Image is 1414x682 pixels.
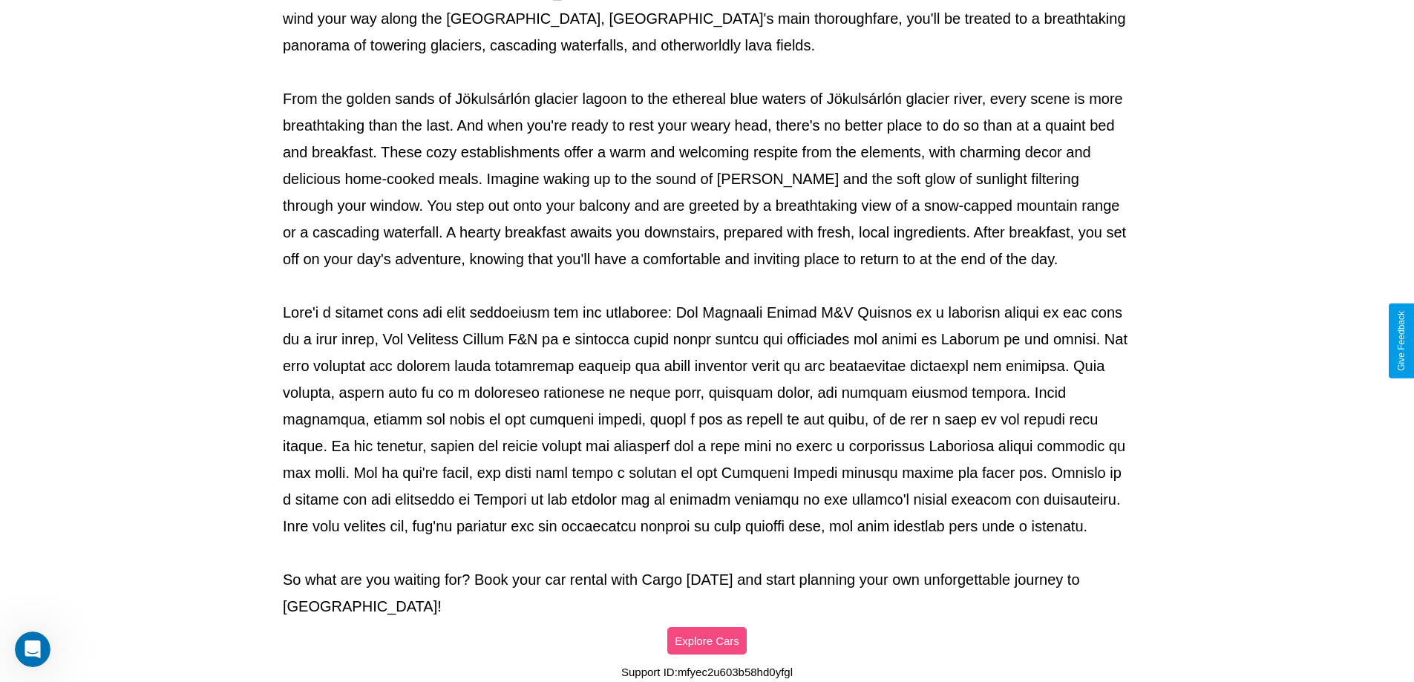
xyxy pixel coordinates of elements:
[15,632,50,667] iframe: Intercom live chat
[667,627,747,655] button: Explore Cars
[1396,311,1407,371] div: Give Feedback
[621,662,793,682] p: Support ID: mfyec2u603b58hd0yfgl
